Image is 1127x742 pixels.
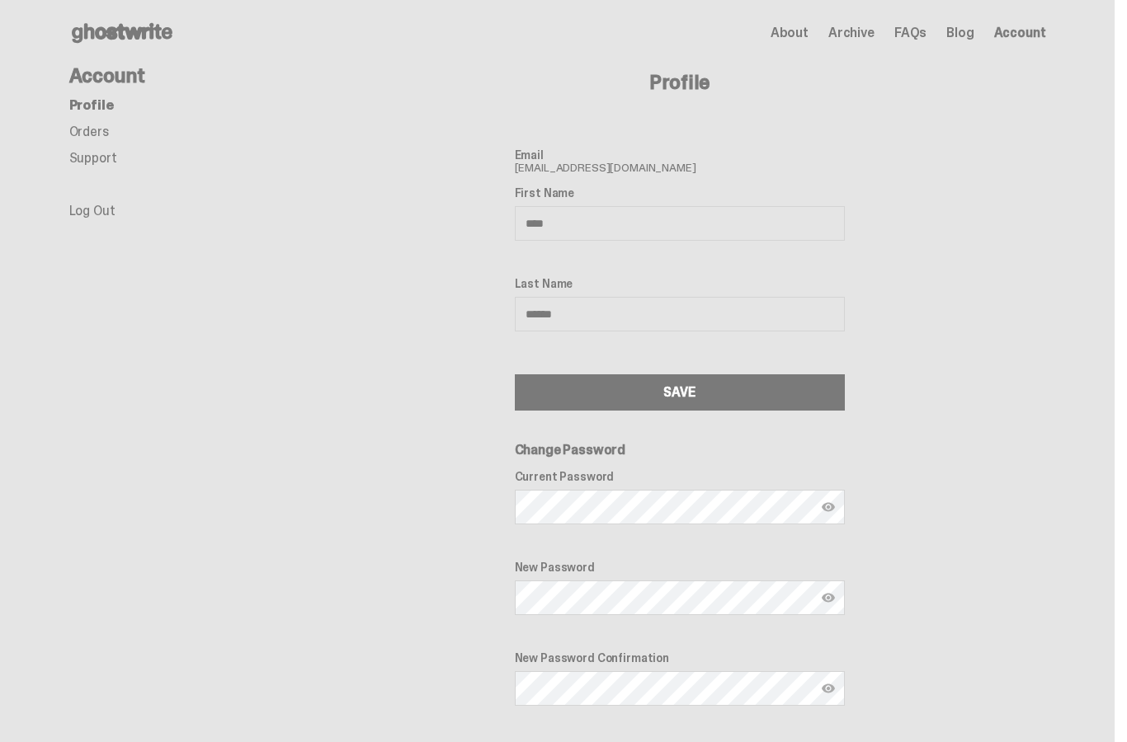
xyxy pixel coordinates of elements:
a: Log Out [69,202,116,219]
h6: Change Password [515,444,845,457]
a: FAQs [894,26,927,40]
label: New Password Confirmation [515,651,845,665]
label: First Name [515,186,845,200]
a: About [771,26,809,40]
a: Blog [946,26,974,40]
h4: Profile [314,73,1046,92]
a: Account [994,26,1046,40]
button: SAVE [515,374,845,411]
img: Show password [822,500,835,514]
a: Support [69,149,117,167]
label: New Password [515,561,845,574]
div: SAVE [663,386,695,399]
h4: Account [69,66,314,86]
label: Email [515,148,845,162]
img: Show password [822,682,835,695]
a: Archive [828,26,875,40]
span: [EMAIL_ADDRESS][DOMAIN_NAME] [515,148,845,173]
a: Profile [69,96,114,114]
a: Orders [69,123,109,140]
img: Show password [822,591,835,604]
label: Last Name [515,277,845,290]
label: Current Password [515,470,845,483]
